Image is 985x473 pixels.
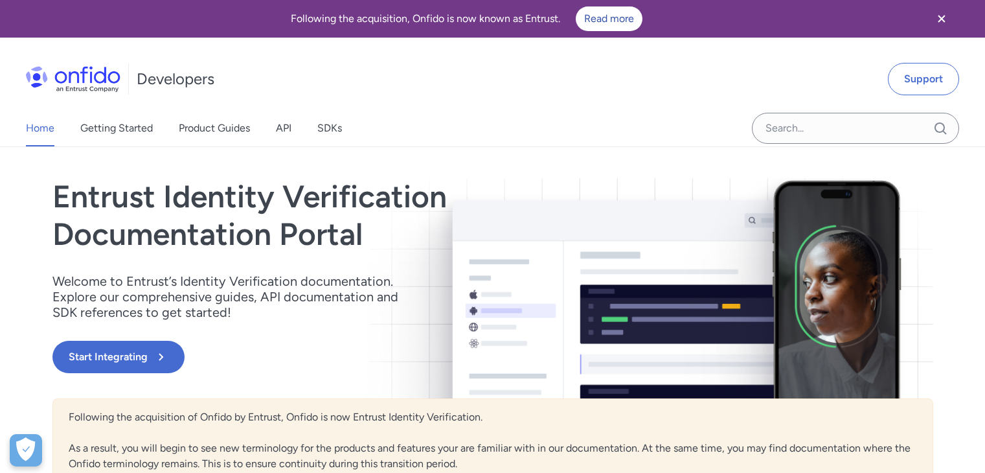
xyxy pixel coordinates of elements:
[918,3,966,35] button: Close banner
[576,6,642,31] a: Read more
[52,178,669,253] h1: Entrust Identity Verification Documentation Portal
[16,6,918,31] div: Following the acquisition, Onfido is now known as Entrust.
[26,110,54,146] a: Home
[179,110,250,146] a: Product Guides
[276,110,291,146] a: API
[26,66,120,92] img: Onfido Logo
[10,434,42,467] div: Cookie Preferences
[137,69,214,89] h1: Developers
[317,110,342,146] a: SDKs
[888,63,959,95] a: Support
[52,341,669,373] a: Start Integrating
[52,273,415,320] p: Welcome to Entrust’s Identity Verification documentation. Explore our comprehensive guides, API d...
[752,113,959,144] input: Onfido search input field
[80,110,153,146] a: Getting Started
[934,11,949,27] svg: Close banner
[10,434,42,467] button: Open Preferences
[52,341,185,373] button: Start Integrating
